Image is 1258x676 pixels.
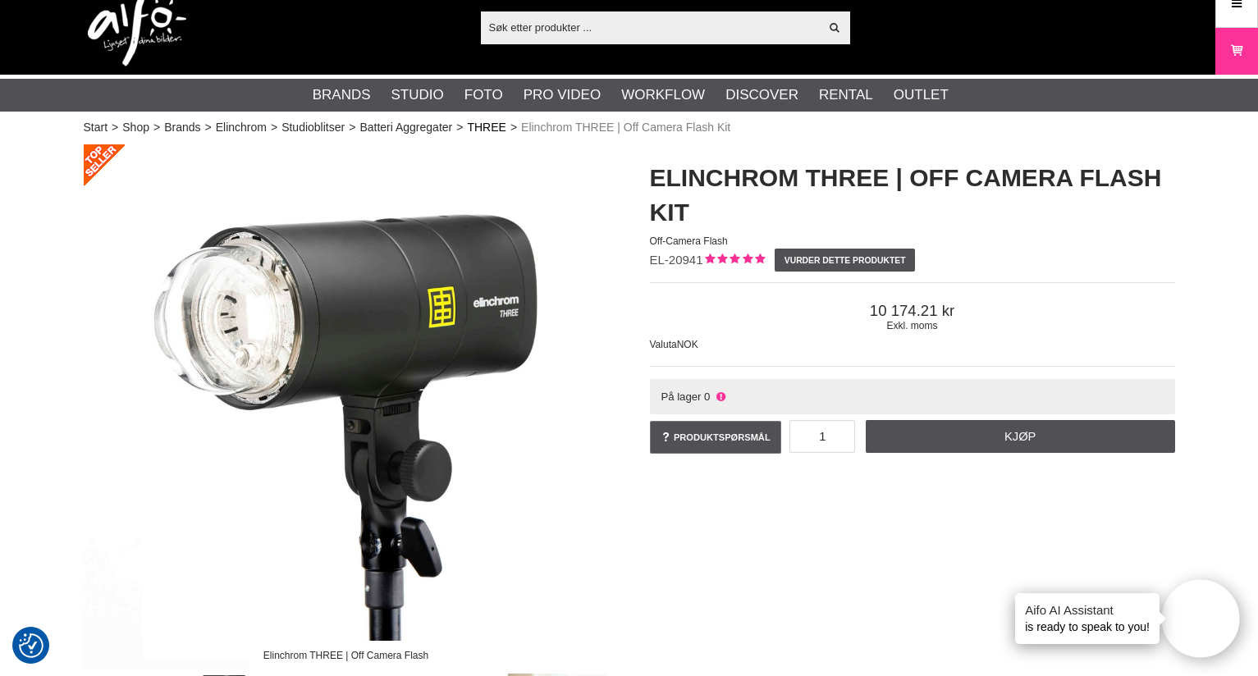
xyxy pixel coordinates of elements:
[281,119,345,136] a: Studioblitser
[456,119,463,136] span: >
[1015,593,1160,644] div: is ready to speak to you!
[112,119,118,136] span: >
[725,84,798,106] a: Discover
[19,633,43,658] img: Revisit consent button
[703,252,765,269] div: Kundevurdering: 5.00
[216,119,267,136] a: Elinchrom
[19,631,43,660] button: Samtykkepreferanser
[205,119,212,136] span: >
[894,84,949,106] a: Outlet
[650,235,728,247] span: Off-Camera Flash
[464,84,503,106] a: Foto
[510,119,517,136] span: >
[84,119,108,136] a: Start
[84,144,609,669] img: Elinchrom THREE | Off Camera Flash
[249,641,442,669] div: Elinchrom THREE | Off Camera Flash
[677,339,698,350] span: NOK
[650,421,782,454] a: Produktspørsmål
[650,161,1175,230] h1: Elinchrom THREE | Off Camera Flash Kit
[153,119,160,136] span: >
[704,391,710,403] span: 0
[650,320,1175,331] span: Exkl. moms
[714,391,727,403] i: Ikke på lager
[775,249,914,272] a: Vurder dette produktet
[271,119,277,136] span: >
[866,420,1175,453] a: Kjøp
[481,15,820,39] input: Søk etter produkter ...
[819,84,873,106] a: Rental
[391,84,444,106] a: Studio
[122,119,149,136] a: Shop
[650,253,703,267] span: EL-20941
[313,84,371,106] a: Brands
[661,391,701,403] span: På lager
[359,119,452,136] a: Batteri Aggregater
[621,84,705,106] a: Workflow
[650,302,1175,320] span: 10 174.21
[524,84,601,106] a: Pro Video
[467,119,505,136] a: THREE
[349,119,355,136] span: >
[1025,601,1150,619] h4: Aifo AI Assistant
[650,339,677,350] span: Valuta
[164,119,200,136] a: Brands
[521,119,730,136] span: Elinchrom THREE | Off Camera Flash Kit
